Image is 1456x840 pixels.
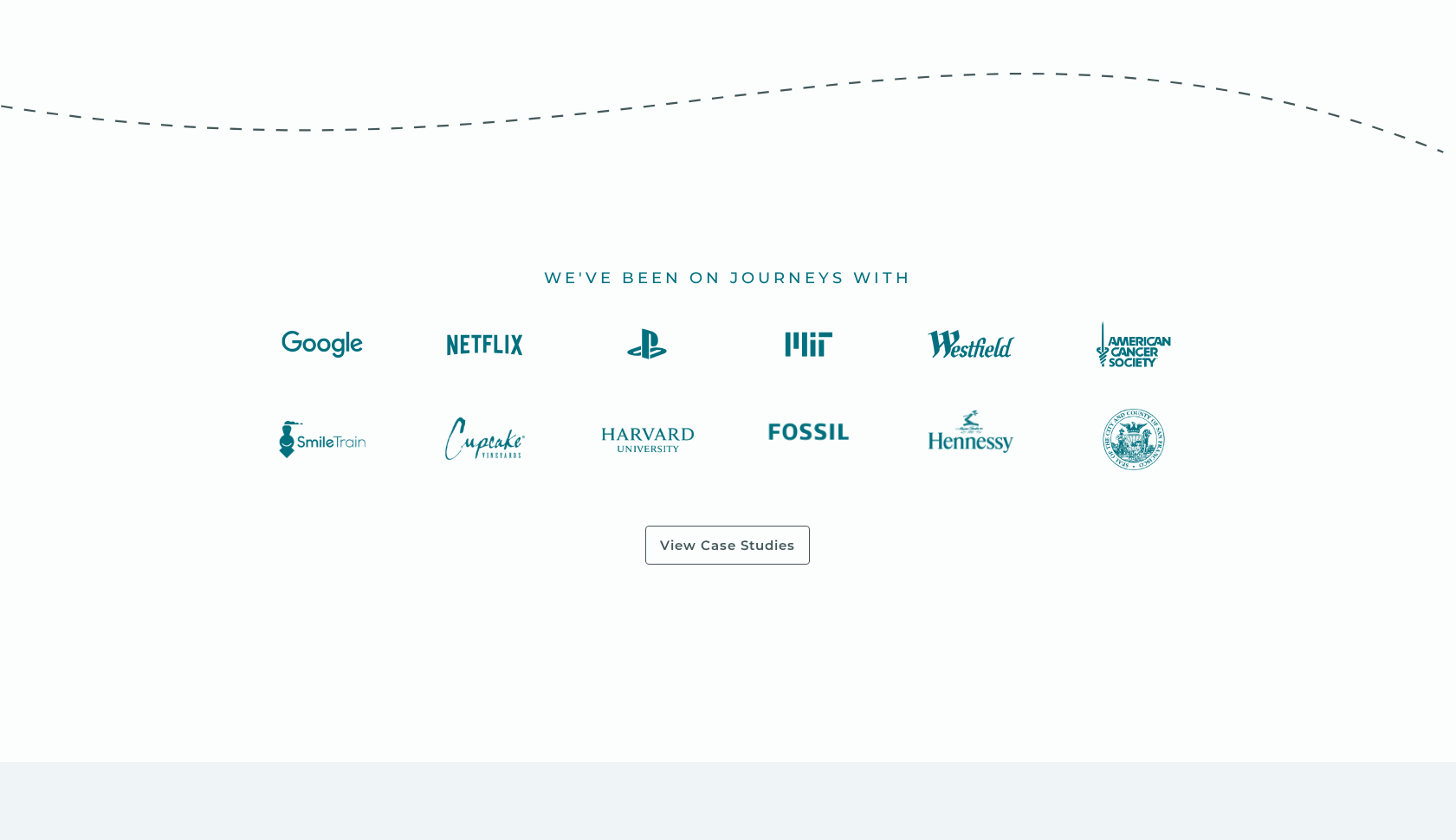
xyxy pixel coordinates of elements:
[270,320,374,367] img: Google logo
[1082,320,1186,367] img: American Cancer Society Logo
[757,320,861,367] img: MIT logo
[645,526,810,565] a: View Case Studies
[544,268,912,288] h2: we've been on journeys with
[1082,409,1186,470] img: a seal for the city of san francisco
[595,409,699,470] img: collegiate text
[757,409,861,455] img: Fossil Logo
[660,537,795,554] div: View Case Studies
[919,320,1023,367] img: Westfield Logo
[270,409,374,470] img: blue train
[433,320,537,367] img: Netflix logo
[433,409,537,468] img: cursive writing that says cupcake wines
[919,409,1023,455] img: Hennessy Logo
[595,320,699,367] img: Playstation logo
